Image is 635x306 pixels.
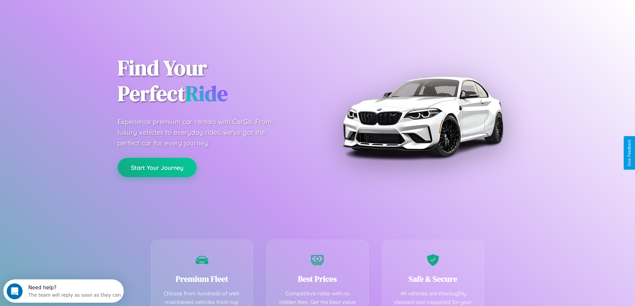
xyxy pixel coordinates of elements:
h3: Premium Fleet [161,273,243,284]
iframe: Intercom live chat [7,283,23,299]
h3: Best Prices [277,273,358,284]
p: Experience premium car rentals with CarGo. From luxury vehicles to everyday rides, we've got the ... [118,117,284,149]
h1: Find Your Perfect [118,55,308,107]
span: Ride [185,79,228,108]
iframe: Intercom live chat discovery launcher [3,279,124,303]
h3: Safe & Secure [392,273,474,284]
div: Give Feedback [627,140,632,166]
button: Start Your Journey [118,158,197,177]
div: The team will reply as soon as they can [25,11,118,18]
img: Premium BMW car rental vehicle [339,33,506,200]
div: Open Intercom Messenger [3,3,124,21]
div: Need help? [25,6,118,11]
